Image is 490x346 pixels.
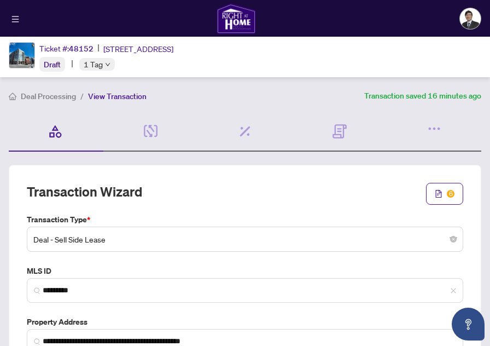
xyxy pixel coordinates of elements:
[44,60,61,70] span: Draft
[105,62,110,67] span: down
[34,338,40,345] img: search_icon
[34,287,40,294] img: search_icon
[364,90,481,102] article: Transaction saved 16 minutes ago
[39,42,94,55] div: Ticket #:
[27,183,142,200] h2: Transaction Wizard
[450,236,457,243] span: close-circle
[27,265,463,277] label: MLS ID
[217,3,256,34] img: logo
[69,44,94,54] span: 48152
[447,190,454,198] sup: 6
[21,91,76,101] span: Deal Processing
[80,90,84,102] li: /
[27,214,463,226] label: Transaction Type
[449,189,453,198] span: 6
[88,91,147,101] span: View Transaction
[11,15,19,23] span: menu
[452,308,485,341] button: Open asap
[84,58,103,71] span: 1 Tag
[9,43,34,68] img: IMG-X12322390_1.jpg
[426,183,463,205] button: 6
[33,229,457,250] span: Deal - Sell Side Lease
[103,43,173,55] span: [STREET_ADDRESS]
[460,8,481,29] img: Profile Icon
[9,93,16,100] span: home
[450,287,457,294] span: close
[435,190,442,198] span: file-text
[27,316,463,328] label: Property Address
